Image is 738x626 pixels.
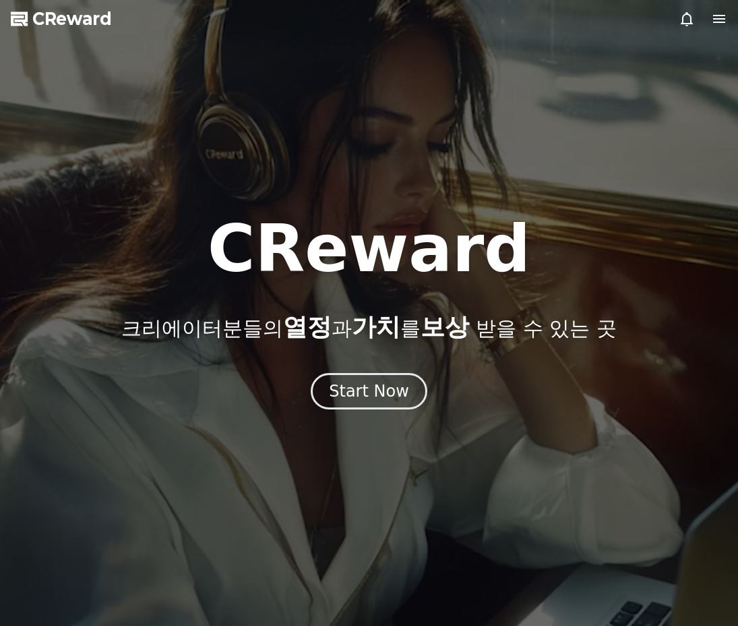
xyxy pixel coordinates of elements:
[421,313,469,341] span: 보상
[283,313,332,341] span: 열정
[208,217,530,281] h1: CReward
[329,380,409,402] div: Start Now
[311,373,427,409] button: Start Now
[352,313,400,341] span: 가치
[121,314,616,341] p: 크리에이터분들의 과 를 받을 수 있는 곳
[11,8,112,30] a: CReward
[311,387,427,399] a: Start Now
[32,8,112,30] span: CReward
